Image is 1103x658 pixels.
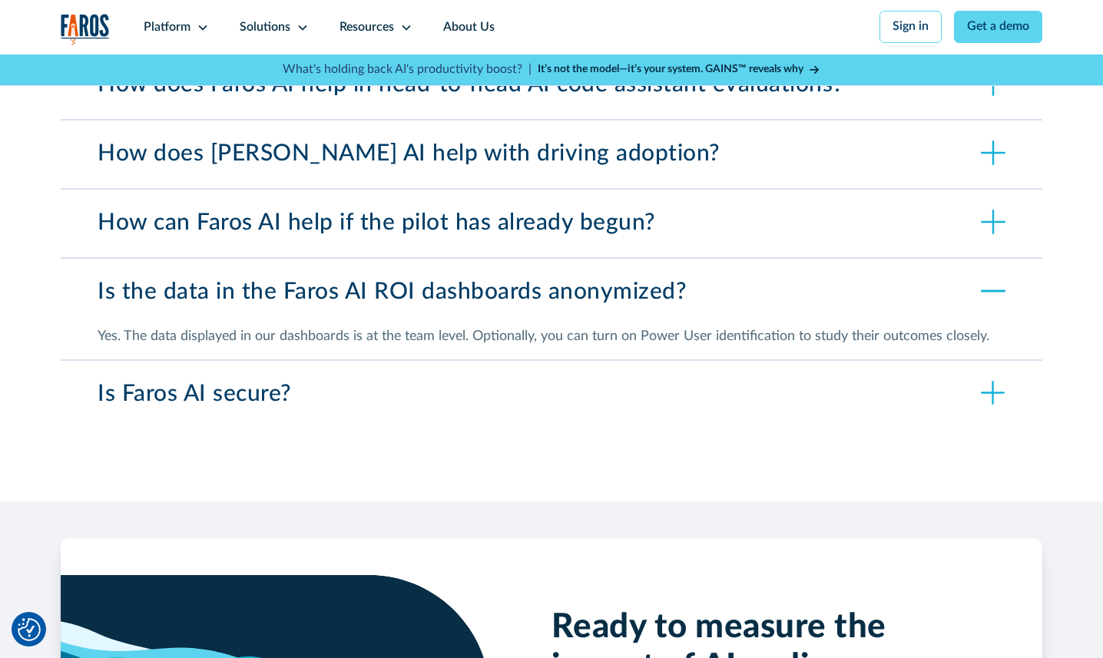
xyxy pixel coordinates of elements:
div: How does [PERSON_NAME] AI help with driving adoption? [61,121,1042,188]
div: How can Faros AI help if the pilot has already begun? [98,210,655,237]
a: Get a demo [954,11,1042,43]
div: How can Faros AI help if the pilot has already begun? [61,190,1042,257]
strong: It’s not the model—it’s your system. GAINS™ reveals why [538,64,803,74]
div: Solutions [240,18,290,37]
div: How does [PERSON_NAME] AI help with driving adoption? [98,141,720,168]
div: Is Faros AI secure? [61,361,1042,428]
img: Revisit consent button [18,618,41,641]
div: Is the data in the Faros AI ROI dashboards anonymized? [61,259,1042,326]
div: Resources [340,18,394,37]
div: Yes. The data displayed in our dashboards is at the team level. Optionally, you can turn on Power... [98,326,1005,347]
img: Logo of the analytics and reporting company Faros. [61,14,110,45]
div: Platform [144,18,190,37]
a: It’s not the model—it’s your system. GAINS™ reveals why [538,61,820,78]
a: Sign in [879,11,942,43]
div: Is Faros AI secure? [98,381,291,408]
div: Is the data in the Faros AI ROI dashboards anonymized? [98,279,686,306]
nav: Is the data in the Faros AI ROI dashboards anonymized? [61,326,1042,359]
a: home [61,14,110,45]
button: Cookie Settings [18,618,41,641]
p: What's holding back AI's productivity boost? | [283,61,532,79]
